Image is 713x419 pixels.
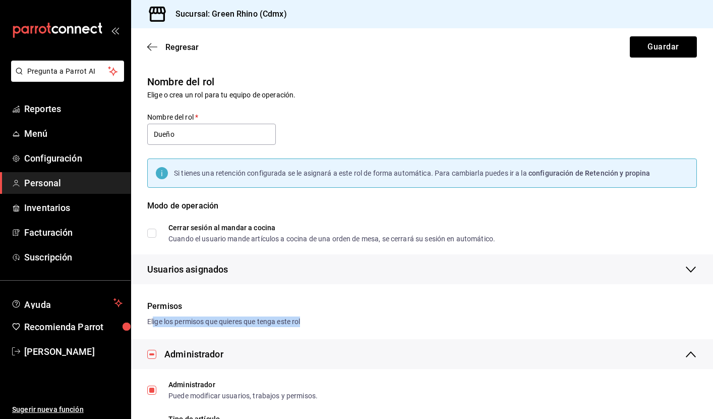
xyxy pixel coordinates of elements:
[111,26,119,34] button: open_drawer_menu
[24,297,109,309] span: Ayuda
[24,226,123,239] span: Facturación
[24,320,123,334] span: Recomienda Parrot
[164,347,223,361] div: Administrador
[168,381,318,388] div: Administrador
[168,392,318,399] div: Puede modificar usuarios, trabajos y permisos.
[147,300,697,312] div: Permisos
[168,235,495,242] div: Cuando el usuario mande artículos a cocina de una orden de mesa, se cerrará su sesión en automático.
[11,61,124,82] button: Pregunta a Parrot AI
[24,345,123,358] span: [PERSON_NAME]
[147,200,697,224] div: Modo de operación
[147,263,228,276] span: Usuarios asignados
[7,73,124,84] a: Pregunta a Parrot AI
[27,66,108,77] span: Pregunta a Parrot AI
[165,42,199,52] span: Regresar
[12,404,123,415] span: Sugerir nueva función
[147,91,295,99] span: Elige o crea un rol para tu equipo de operación.
[168,224,495,231] div: Cerrar sesión al mandar a cocina
[24,102,123,116] span: Reportes
[147,42,199,52] button: Regresar
[630,36,697,58] button: Guardar
[167,8,287,20] h3: Sucursal: Green Rhino (Cdmx)
[24,176,123,190] span: Personal
[147,114,276,121] label: Nombre del rol
[147,74,697,90] h6: Nombre del rol
[24,127,123,140] span: Menú
[24,201,123,215] span: Inventarios
[174,169,528,177] span: Si tienes una retención configurada se le asignará a este rol de forma automática. Para cambiarla...
[147,317,697,327] div: Elige los permisos que quieres que tenga este rol
[528,169,650,177] span: configuración de Retención y propina
[24,250,123,264] span: Suscripción
[24,151,123,165] span: Configuración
